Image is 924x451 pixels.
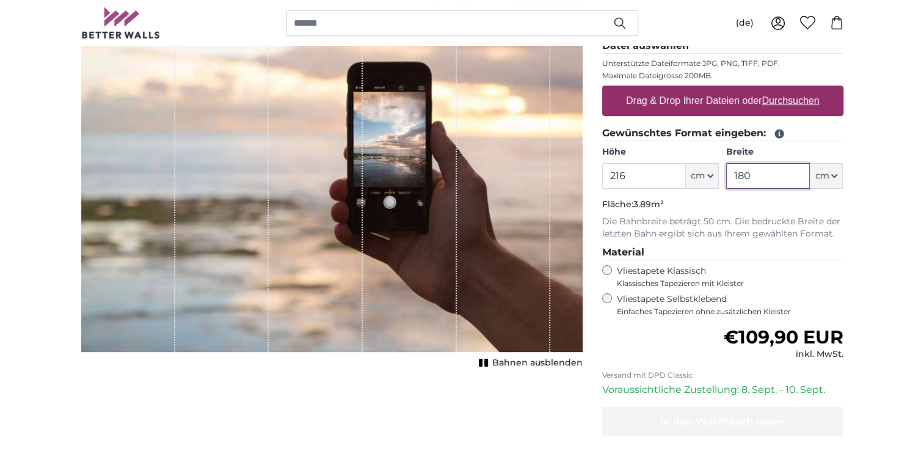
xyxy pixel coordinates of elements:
[617,293,843,317] label: Vliestapete Selbstklebend
[617,265,833,288] label: Vliestapete Klassisch
[602,383,843,397] p: Voraussichtliche Zustellung: 8. Sept. - 10. Sept.
[602,59,843,68] p: Unterstützte Dateiformate JPG, PNG, TIFF, PDF.
[602,407,843,436] button: In den Warenkorb legen
[602,71,843,81] p: Maximale Dateigrösse 200MB.
[602,38,843,54] legend: Datei auswählen
[602,245,843,260] legend: Material
[723,348,843,361] div: inkl. MwSt.
[815,170,829,182] span: cm
[810,163,843,189] button: cm
[723,326,843,348] span: €109,90 EUR
[617,279,833,288] span: Klassisches Tapezieren mit Kleister
[726,146,843,158] label: Breite
[686,163,719,189] button: cm
[762,95,819,106] u: Durchsuchen
[475,354,583,372] button: Bahnen ausblenden
[726,12,763,34] button: (de)
[602,370,843,380] p: Versand mit DPD Classic
[492,357,583,369] span: Bahnen ausblenden
[633,199,664,210] span: 3.89m²
[602,199,843,211] p: Fläche:
[691,170,705,182] span: cm
[81,7,161,38] img: Betterwalls
[602,146,719,158] label: Höhe
[621,89,824,113] label: Drag & Drop Ihrer Dateien oder
[617,307,843,317] span: Einfaches Tapezieren ohne zusätzlichen Kleister
[602,216,843,240] p: Die Bahnbreite beträgt 50 cm. Die bedruckte Breite der letzten Bahn ergibt sich aus Ihrem gewählt...
[602,126,843,141] legend: Gewünschtes Format eingeben:
[660,416,785,427] span: In den Warenkorb legen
